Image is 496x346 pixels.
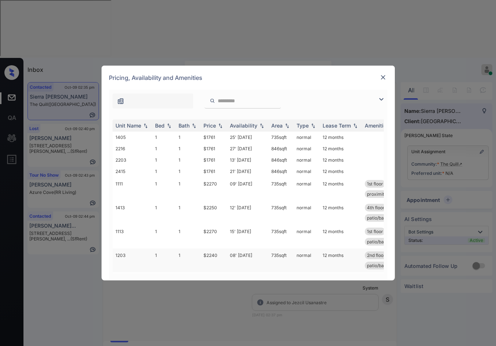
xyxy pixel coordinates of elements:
div: Bath [179,122,190,129]
td: 1 [176,154,201,166]
td: 735 sqft [268,249,294,272]
td: $2270 [201,177,227,201]
td: 1111 [113,177,152,201]
span: 4th floor [367,205,385,210]
td: $1761 [201,143,227,154]
img: sorting [283,123,291,128]
td: 12 months [320,249,362,272]
div: Bed [155,122,165,129]
td: 1 [176,132,201,143]
div: Area [271,122,283,129]
td: 12 months [320,132,362,143]
td: $1761 [201,132,227,143]
div: Unit Name [115,122,141,129]
td: 846 sqft [268,166,294,177]
td: normal [294,201,320,225]
td: 12' [DATE] [227,201,268,225]
span: 1st floor [367,229,383,234]
td: 1 [152,166,176,177]
img: sorting [190,123,198,128]
td: normal [294,272,320,296]
td: 12 months [320,201,362,225]
div: Pricing, Availability and Amenities [102,66,395,90]
td: 1203 [113,249,152,272]
td: normal [294,166,320,177]
img: sorting [165,123,173,128]
td: normal [294,143,320,154]
td: 12 months [320,225,362,249]
td: 1 [152,272,176,296]
td: 27' [DATE] [227,143,268,154]
td: 735 sqft [268,225,294,249]
td: 12 months [320,166,362,177]
td: 12 months [320,143,362,154]
td: 2203 [113,154,152,166]
span: patio/balcony [367,215,395,221]
td: 2216 [113,143,152,154]
td: 1511 [113,272,152,296]
div: Lease Term [323,122,351,129]
td: $2295 [201,272,227,296]
td: 21' [DATE] [227,272,268,296]
td: normal [294,132,320,143]
td: 12 months [320,154,362,166]
div: Availability [230,122,257,129]
td: 1 [152,249,176,272]
span: patio/balcony [367,239,395,244]
td: 1 [152,132,176,143]
div: Type [297,122,309,129]
div: Price [203,122,216,129]
td: $2270 [201,225,227,249]
span: proximity to am... [367,191,403,197]
td: 2415 [113,166,152,177]
span: 2nd floor [367,253,385,258]
td: 735 sqft [268,132,294,143]
td: 12 months [320,177,362,201]
td: 21' [DATE] [227,166,268,177]
td: normal [294,154,320,166]
img: sorting [217,123,224,128]
img: icon-zuma [117,97,124,105]
td: $1761 [201,154,227,166]
td: 1 [176,225,201,249]
td: 1 [152,225,176,249]
td: 1413 [113,201,152,225]
td: 25' [DATE] [227,132,268,143]
img: icon-zuma [377,95,386,104]
img: sorting [352,123,359,128]
td: 15' [DATE] [227,225,268,249]
td: 1 [176,143,201,154]
td: 1113 [113,225,152,249]
td: 1 [176,201,201,225]
td: 735 sqft [268,272,294,296]
td: normal [294,177,320,201]
td: normal [294,249,320,272]
td: 1 [176,272,201,296]
img: close [379,74,387,81]
td: 1 [176,249,201,272]
td: $2240 [201,249,227,272]
td: $1761 [201,166,227,177]
td: 1 [176,166,201,177]
span: 1st floor [367,181,383,187]
td: 12 months [320,272,362,296]
td: normal [294,225,320,249]
td: 1 [152,201,176,225]
td: 1 [176,177,201,201]
td: 1 [152,154,176,166]
td: 735 sqft [268,177,294,201]
span: patio/balcony [367,263,395,268]
td: 846 sqft [268,143,294,154]
td: 08' [DATE] [227,249,268,272]
img: icon-zuma [210,97,215,104]
td: $2250 [201,201,227,225]
td: 846 sqft [268,154,294,166]
td: 09' [DATE] [227,177,268,201]
td: 735 sqft [268,201,294,225]
div: Amenities [365,122,389,129]
td: 1 [152,177,176,201]
td: 1 [152,143,176,154]
td: 13' [DATE] [227,154,268,166]
img: sorting [258,123,265,128]
td: 1405 [113,132,152,143]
